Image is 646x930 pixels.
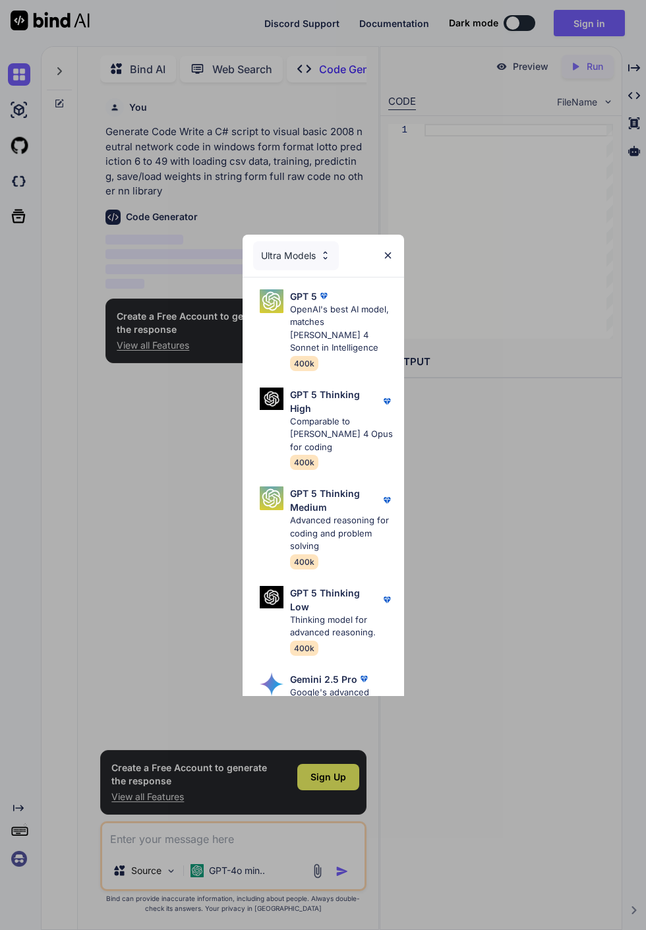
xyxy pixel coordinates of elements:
span: 400k [290,455,318,470]
img: Pick Models [260,586,283,609]
p: Comparable to [PERSON_NAME] 4 Opus for coding [290,415,394,454]
p: Gemini 2.5 Pro [290,672,357,686]
img: Pick Models [260,672,283,696]
p: Google's advanced multimodal AI model capable of understanding and generating text, images, audio... [290,686,394,789]
span: 400k [290,356,318,371]
img: premium [380,494,394,507]
img: premium [317,289,330,303]
p: GPT 5 Thinking Low [290,586,380,614]
p: GPT 5 [290,289,317,303]
p: GPT 5 Thinking High [290,388,380,415]
p: Thinking model for advanced reasoning. [290,614,394,639]
img: Pick Models [260,388,283,411]
img: premium [380,395,394,408]
img: close [382,250,394,261]
img: Pick Models [260,486,283,510]
p: OpenAI's best AI model, matches [PERSON_NAME] 4 Sonnet in Intelligence [290,303,394,355]
p: GPT 5 Thinking Medium [290,486,380,514]
img: Pick Models [320,250,331,261]
img: Pick Models [260,289,283,313]
p: Advanced reasoning for coding and problem solving [290,514,394,553]
img: premium [357,672,370,685]
span: 400k [290,641,318,656]
div: Ultra Models [253,241,339,270]
span: 400k [290,554,318,569]
img: premium [380,593,394,606]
